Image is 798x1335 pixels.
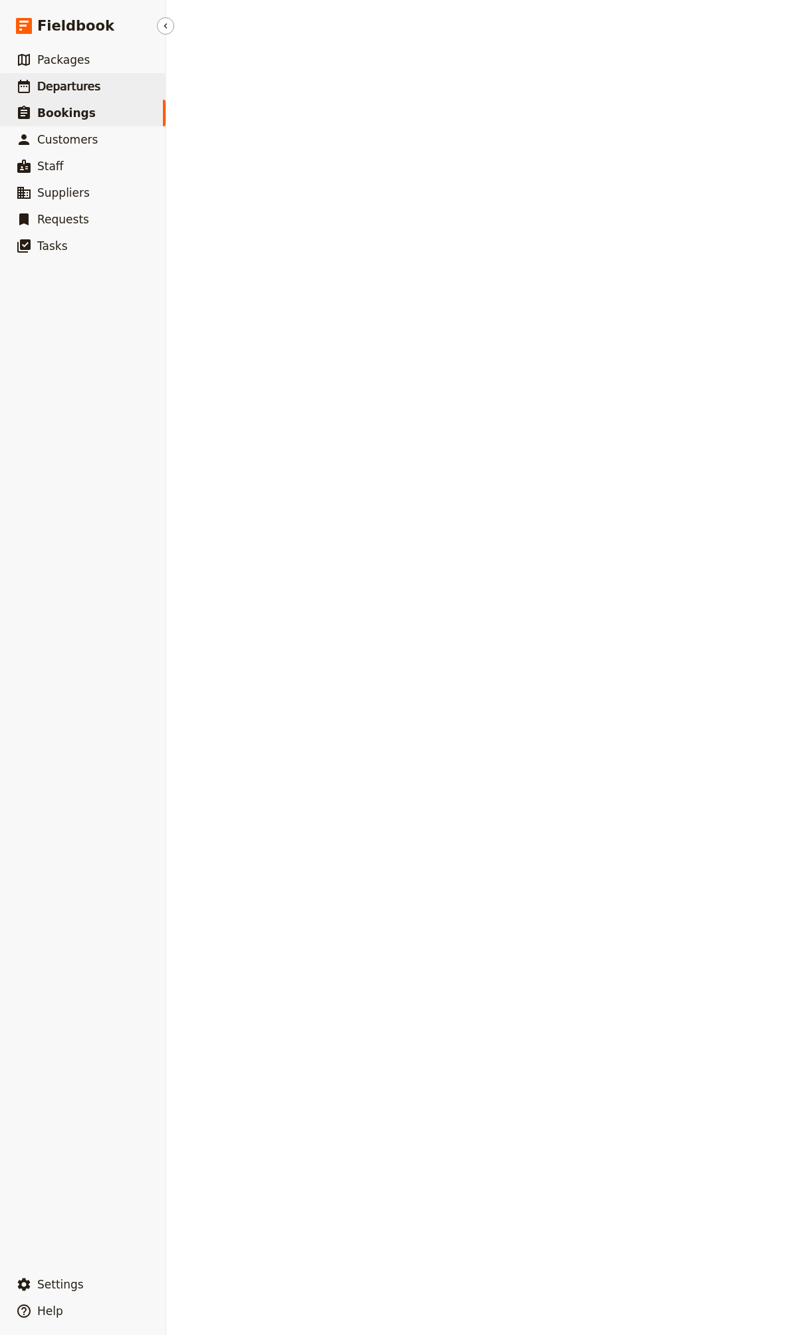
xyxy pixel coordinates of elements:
[37,80,100,93] span: Departures
[37,213,89,226] span: Requests
[37,239,68,253] span: Tasks
[37,133,98,146] span: Customers
[37,186,90,199] span: Suppliers
[157,17,174,35] button: Hide menu
[37,106,96,120] span: Bookings
[37,16,114,36] span: Fieldbook
[37,1278,84,1291] span: Settings
[37,53,90,66] span: Packages
[37,1304,63,1318] span: Help
[37,160,64,173] span: Staff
